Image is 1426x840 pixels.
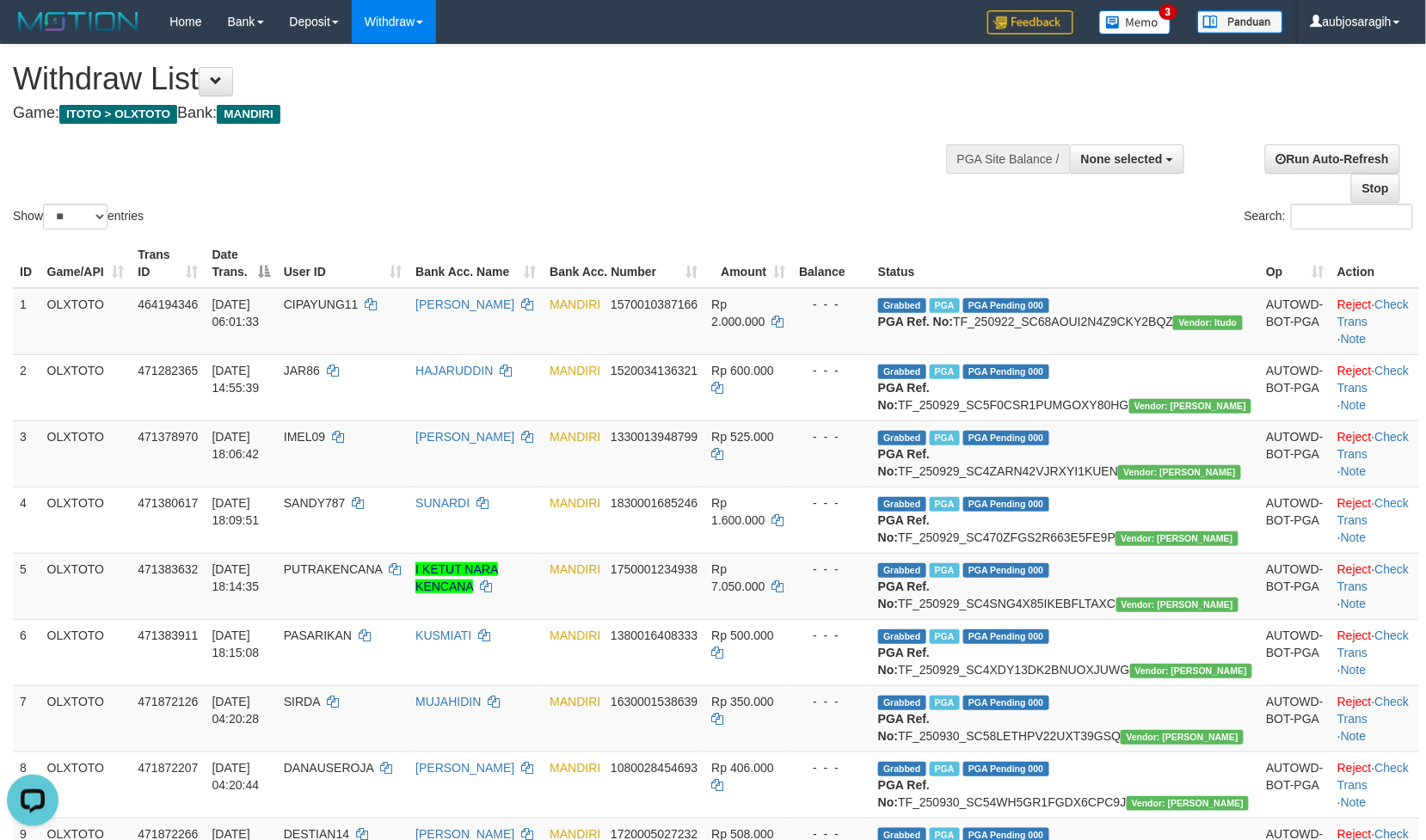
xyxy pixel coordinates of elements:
div: - - - [799,561,864,578]
td: 6 [13,619,40,685]
a: Note [1341,597,1367,610]
span: Marked by aubjosaragih [930,762,960,776]
span: MANDIRI [550,562,600,576]
b: PGA Ref. No: [878,579,930,610]
div: - - - [799,296,864,313]
b: PGA Ref. No: [878,778,930,809]
td: TF_250929_SC4SNG4X85IKEBFLTAXC [871,553,1259,619]
span: PGA Pending [963,629,1049,644]
a: Reject [1337,562,1372,576]
div: - - - [799,693,864,710]
span: Rp 7.050.000 [711,562,765,593]
th: Amount: activate to sort column ascending [704,239,792,288]
span: None selected [1081,152,1163,166]
td: TF_250930_SC58LETHPV22UXT39GSQ [871,685,1259,751]
span: Rp 406.000 [711,761,773,775]
b: PGA Ref. No: [878,646,930,677]
span: Marked by aubandrioPGA [930,629,960,644]
span: Grabbed [878,431,926,445]
span: IMEL09 [284,430,325,444]
td: 5 [13,553,40,619]
span: MANDIRI [550,761,600,775]
td: OLXTOTO [40,751,132,818]
span: Marked by aubandrioPGA [930,365,960,379]
td: OLXTOTO [40,354,132,420]
span: Copy 1330013948799 to clipboard [611,430,698,444]
th: Bank Acc. Number: activate to sort column ascending [543,239,704,288]
a: Check Trans [1337,761,1409,792]
td: OLXTOTO [40,553,132,619]
div: - - - [799,627,864,644]
span: [DATE] 18:09:51 [212,496,260,527]
span: MANDIRI [550,297,600,311]
span: Copy 1630001538639 to clipboard [611,695,698,708]
span: 471380617 [138,496,198,510]
span: 471872207 [138,761,198,775]
td: 1 [13,288,40,355]
span: Marked by aubjosaragih [930,696,960,710]
a: Check Trans [1337,364,1409,395]
span: 471872126 [138,695,198,708]
span: Vendor URL: https://secure4.1velocity.biz [1116,531,1239,546]
span: Vendor URL: https://secure5.1velocity.biz [1129,399,1252,414]
span: MANDIRI [550,364,600,377]
span: Copy 1570010387166 to clipboard [611,297,698,311]
span: Vendor URL: https://secure4.1velocity.biz [1130,664,1253,678]
a: Check Trans [1337,695,1409,726]
td: · · [1331,288,1419,355]
span: PUTRAKENCANA [284,562,382,576]
a: Note [1341,663,1367,677]
span: [DATE] 04:20:28 [212,695,260,726]
td: OLXTOTO [40,619,132,685]
span: Rp 500.000 [711,628,773,642]
a: Note [1341,398,1367,412]
td: OLXTOTO [40,420,132,487]
span: Grabbed [878,762,926,776]
th: Game/API: activate to sort column ascending [40,239,132,288]
b: PGA Ref. No: [878,315,953,328]
td: 8 [13,751,40,818]
div: - - - [799,428,864,445]
a: Check Trans [1337,496,1409,527]
b: PGA Ref. No: [878,513,930,544]
td: 7 [13,685,40,751]
span: 3 [1159,4,1177,20]
a: Reject [1337,695,1372,708]
th: Trans ID: activate to sort column ascending [131,239,205,288]
span: 471378970 [138,430,198,444]
span: 471282365 [138,364,198,377]
td: OLXTOTO [40,288,132,355]
img: Feedback.jpg [987,10,1073,34]
span: Grabbed [878,696,926,710]
th: Op: activate to sort column ascending [1259,239,1331,288]
span: [DATE] 04:20:44 [212,761,260,792]
span: Marked by aubandrioPGA [930,497,960,512]
span: PGA Pending [963,431,1049,445]
span: Grabbed [878,365,926,379]
span: Marked by aubandrioPGA [930,431,960,445]
span: Rp 1.600.000 [711,496,765,527]
span: MANDIRI [550,430,600,444]
th: Date Trans.: activate to sort column descending [206,239,277,288]
div: PGA Site Balance / [946,144,1070,174]
select: Showentries [43,204,108,230]
span: Copy 1830001685246 to clipboard [611,496,698,510]
span: 471383911 [138,628,198,642]
a: [PERSON_NAME] [415,761,514,775]
th: Action [1331,239,1419,288]
span: Copy 1520034136321 to clipboard [611,364,698,377]
a: Check Trans [1337,297,1409,328]
span: SIRDA [284,695,320,708]
span: Vendor URL: https://secure4.1velocity.biz [1118,465,1241,480]
a: KUSMIATI [415,628,471,642]
div: - - - [799,494,864,512]
td: · · [1331,751,1419,818]
td: 2 [13,354,40,420]
th: User ID: activate to sort column ascending [277,239,409,288]
img: MOTION_logo.png [13,9,144,34]
a: Check Trans [1337,562,1409,593]
th: ID [13,239,40,288]
h1: Withdraw List [13,62,933,96]
span: Vendor URL: https://secure5.1velocity.biz [1127,796,1250,811]
button: Open LiveChat chat widget [7,7,58,58]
